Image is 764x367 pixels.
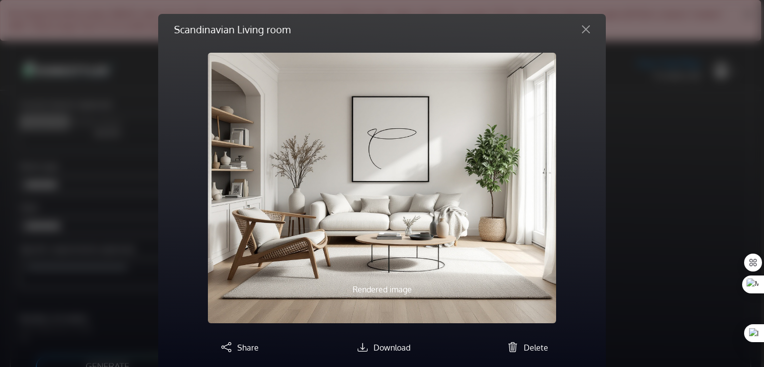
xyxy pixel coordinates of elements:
[208,53,556,323] img: homestyler-20251003-1-fd1qh9.jpg
[574,21,598,37] button: Close
[524,343,548,353] span: Delete
[374,343,410,353] span: Download
[354,343,410,353] a: Download
[174,22,290,37] h5: Scandinavian Living room
[260,283,504,295] p: Rendered image
[504,339,548,354] button: Delete
[237,343,259,353] span: Share
[217,343,259,353] a: Share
